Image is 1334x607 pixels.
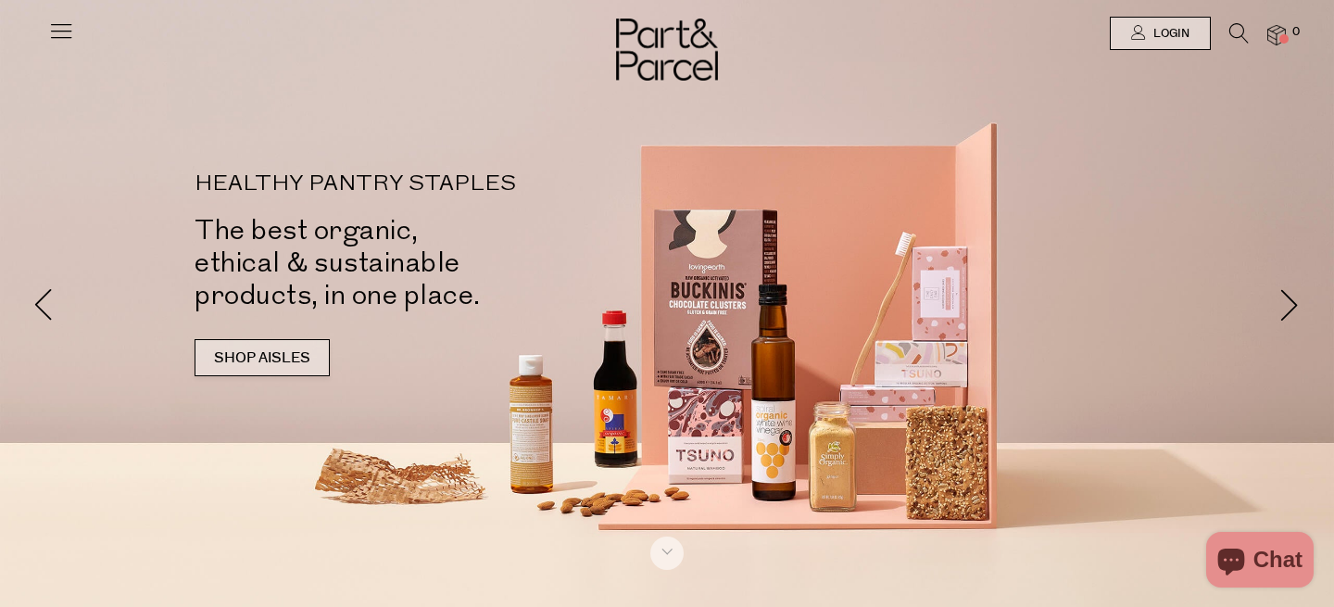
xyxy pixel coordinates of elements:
[195,214,695,311] h2: The best organic, ethical & sustainable products, in one place.
[616,19,718,81] img: Part&Parcel
[195,339,330,376] a: SHOP AISLES
[1201,532,1319,592] inbox-online-store-chat: Shopify online store chat
[1288,24,1304,41] span: 0
[195,173,695,196] p: HEALTHY PANTRY STAPLES
[1149,26,1189,42] span: Login
[1267,25,1286,44] a: 0
[1110,17,1211,50] a: Login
